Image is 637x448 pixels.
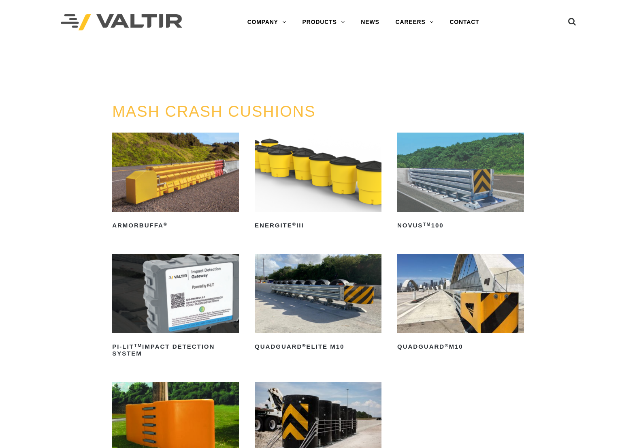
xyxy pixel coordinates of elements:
[388,14,442,30] a: CAREERS
[397,341,524,354] h2: QuadGuard M10
[255,254,381,353] a: QuadGuard®Elite M10
[255,341,381,354] h2: QuadGuard Elite M10
[292,222,296,227] sup: ®
[61,14,182,31] img: Valtir
[112,219,239,232] h2: ArmorBuffa
[441,14,487,30] a: CONTACT
[112,103,316,120] a: MASH CRASH CUSHIONS
[353,14,387,30] a: NEWS
[112,341,239,360] h2: PI-LIT Impact Detection System
[397,219,524,232] h2: NOVUS 100
[239,14,294,30] a: COMPANY
[255,133,381,232] a: ENERGITE®III
[112,254,239,360] a: PI-LITTMImpact Detection System
[255,219,381,232] h2: ENERGITE III
[112,133,239,232] a: ArmorBuffa®
[423,222,431,227] sup: TM
[397,254,524,353] a: QuadGuard®M10
[302,343,306,348] sup: ®
[294,14,353,30] a: PRODUCTS
[445,343,449,348] sup: ®
[164,222,168,227] sup: ®
[397,133,524,232] a: NOVUSTM100
[134,343,142,348] sup: TM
